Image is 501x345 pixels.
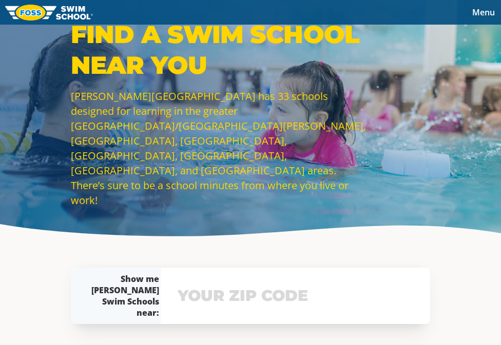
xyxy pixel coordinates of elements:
[472,7,495,18] span: Menu
[5,5,93,21] img: FOSS Swim School Logo
[91,273,159,318] div: Show me [PERSON_NAME] Swim Schools near:
[175,281,416,311] input: YOUR ZIP CODE
[466,5,501,20] button: Toggle navigation
[71,89,369,208] p: [PERSON_NAME][GEOGRAPHIC_DATA] has 33 schools designed for learning in the greater [GEOGRAPHIC_DA...
[71,19,369,80] p: Find a Swim School Near You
